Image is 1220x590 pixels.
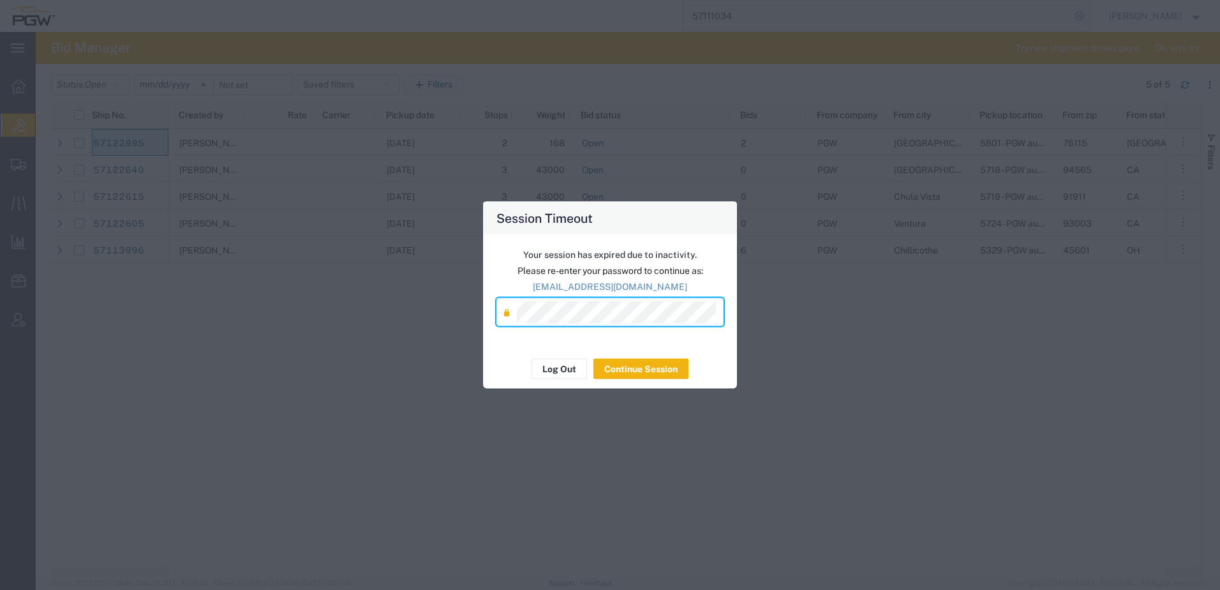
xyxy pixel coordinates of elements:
button: Log Out [532,359,587,379]
p: Your session has expired due to inactivity. [496,248,724,262]
p: Please re-enter your password to continue as: [496,264,724,278]
button: Continue Session [593,359,688,379]
p: [EMAIL_ADDRESS][DOMAIN_NAME] [496,280,724,294]
h4: Session Timeout [496,209,593,227]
